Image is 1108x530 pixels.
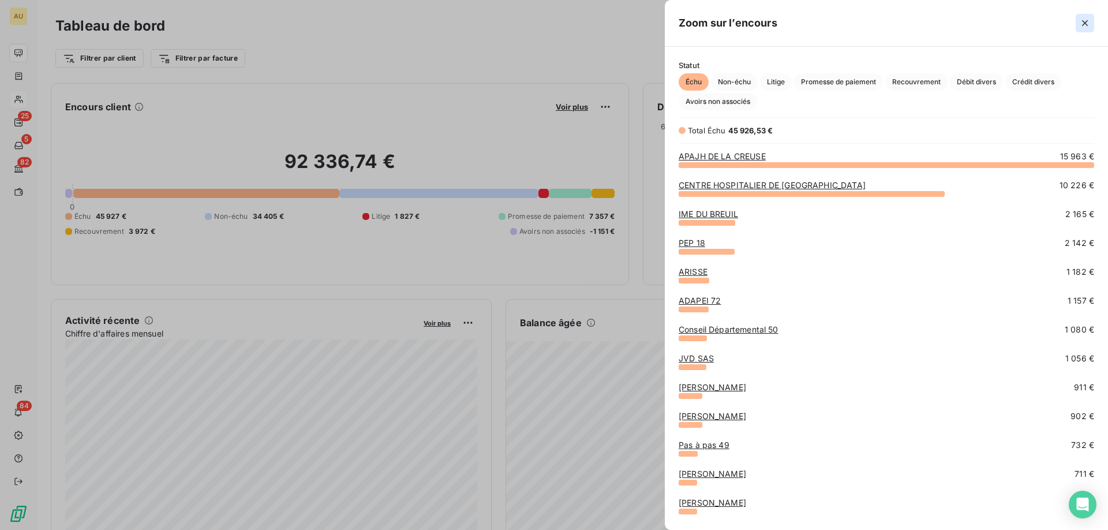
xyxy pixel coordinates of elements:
[794,73,883,91] button: Promesse de paiement
[679,353,714,363] a: JVD SAS
[679,61,1094,70] span: Statut
[679,238,705,248] a: PEP 18
[728,126,773,135] span: 45 926,53 €
[1060,151,1094,162] span: 15 963 €
[679,296,721,305] a: ADAPEI 72
[679,180,866,190] a: CENTRE HOSPITALIER DE [GEOGRAPHIC_DATA]
[679,267,708,277] a: ARISSE
[1069,491,1096,518] div: Open Intercom Messenger
[679,382,746,392] a: [PERSON_NAME]
[679,73,709,91] button: Échu
[679,93,757,110] button: Avoirs non associés
[679,324,778,334] a: Conseil Départemental 50
[1065,353,1094,364] span: 1 056 €
[760,73,792,91] button: Litige
[1066,266,1094,278] span: 1 182 €
[1065,208,1094,220] span: 2 165 €
[1074,382,1094,393] span: 911 €
[885,73,948,91] button: Recouvrement
[679,15,777,31] h5: Zoom sur l’encours
[1065,324,1094,335] span: 1 080 €
[1071,439,1094,451] span: 732 €
[679,411,746,421] a: [PERSON_NAME]
[1070,410,1094,422] span: 902 €
[1060,180,1094,191] span: 10 226 €
[679,151,766,161] a: APAJH DE LA CREUSE
[679,440,729,450] a: Pas à pas 49
[1075,468,1094,480] span: 711 €
[679,498,746,507] a: [PERSON_NAME]
[688,126,726,135] span: Total Échu
[679,209,738,219] a: IME DU BREUIL
[950,73,1003,91] button: Débit divers
[1065,237,1094,249] span: 2 142 €
[665,151,1108,516] div: grid
[1068,295,1094,307] span: 1 157 €
[711,73,758,91] button: Non-échu
[679,469,746,479] a: [PERSON_NAME]
[1005,73,1061,91] button: Crédit divers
